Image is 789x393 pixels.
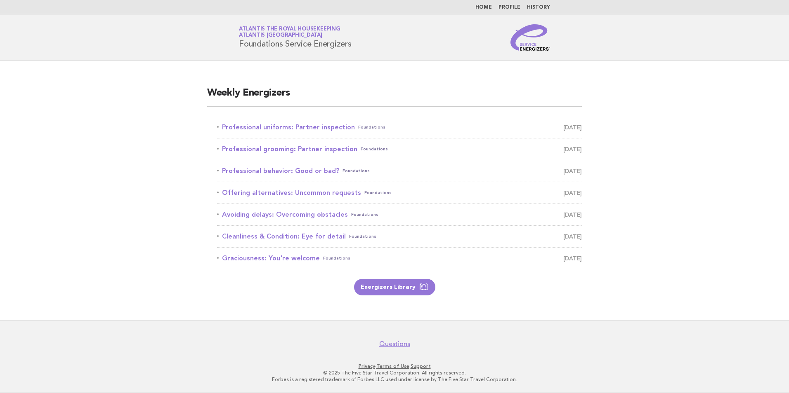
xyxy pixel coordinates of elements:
[563,253,582,264] span: [DATE]
[142,376,647,383] p: Forbes is a registered trademark of Forbes LLC used under license by The Five Star Travel Corpora...
[358,122,385,133] span: Foundations
[142,370,647,376] p: © 2025 The Five Star Travel Corporation. All rights reserved.
[364,187,392,199] span: Foundations
[563,231,582,242] span: [DATE]
[510,24,550,51] img: Service Energizers
[563,122,582,133] span: [DATE]
[527,5,550,10] a: History
[343,165,370,177] span: Foundations
[239,27,352,48] h1: Foundations Service Energizers
[323,253,350,264] span: Foundations
[349,231,376,242] span: Foundations
[217,253,582,264] a: Graciousness: You're welcomeFoundations [DATE]
[217,187,582,199] a: Offering alternatives: Uncommon requestsFoundations [DATE]
[217,165,582,177] a: Professional behavior: Good or bad?Foundations [DATE]
[563,165,582,177] span: [DATE]
[142,363,647,370] p: · ·
[359,363,375,369] a: Privacy
[563,209,582,220] span: [DATE]
[239,33,322,38] span: Atlantis [GEOGRAPHIC_DATA]
[354,279,435,295] a: Energizers Library
[217,122,582,133] a: Professional uniforms: Partner inspectionFoundations [DATE]
[379,340,410,348] a: Questions
[498,5,520,10] a: Profile
[217,143,582,155] a: Professional grooming: Partner inspectionFoundations [DATE]
[217,209,582,220] a: Avoiding delays: Overcoming obstaclesFoundations [DATE]
[239,26,340,38] a: Atlantis the Royal HousekeepingAtlantis [GEOGRAPHIC_DATA]
[411,363,431,369] a: Support
[361,143,388,155] span: Foundations
[351,209,378,220] span: Foundations
[475,5,492,10] a: Home
[217,231,582,242] a: Cleanliness & Condition: Eye for detailFoundations [DATE]
[563,187,582,199] span: [DATE]
[207,87,582,107] h2: Weekly Energizers
[376,363,409,369] a: Terms of Use
[563,143,582,155] span: [DATE]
